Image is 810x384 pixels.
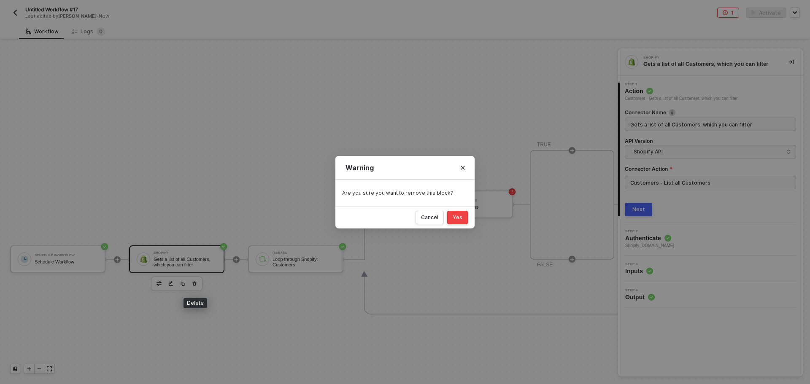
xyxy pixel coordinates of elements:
[669,109,675,116] img: icon-info
[47,366,52,371] span: icon-expand
[168,281,173,287] img: edit-cred
[643,60,775,68] div: Gets a list of all Customers, which you can filter
[618,289,803,301] div: Step 4Output
[618,230,803,249] div: Step 2Authenticate Shopify [DOMAIN_NAME]
[625,289,655,292] span: Step 4
[570,148,575,153] span: icon-play
[717,8,739,18] button: 1
[72,27,105,36] div: Logs
[625,263,653,266] span: Step 3
[788,59,794,64] span: icon-collapse-right
[625,230,674,233] span: Step 2
[731,9,734,16] div: 1
[339,243,346,250] span: icon-success-page
[273,251,336,255] div: Iterate
[346,163,464,172] div: Warning
[58,13,97,19] span: [PERSON_NAME]
[21,255,28,263] img: icon
[178,279,188,289] button: copy-block
[628,58,635,66] img: integration-icon
[184,298,207,308] div: Delete
[618,83,803,216] div: Step 1Action Customers - Gets a list of all Customers, which you can filterConnector Nameicon-inf...
[447,210,468,224] button: Yes
[157,281,162,285] img: edit-cred
[537,261,553,269] div: FALSE
[25,13,386,19] div: Last edited by - Now
[453,214,462,220] div: Yes
[154,257,217,267] div: Gets a list of all Customers, which you can filter
[634,147,791,156] span: Shopify API
[154,279,164,289] button: edit-cred
[35,259,98,265] div: Schedule Workflow
[625,267,653,275] span: Inputs
[97,27,105,36] sup: 0
[625,138,796,145] h4: API Version
[25,6,78,13] span: Untitled Workflow #17
[625,95,737,102] div: Customers - Gets a list of all Customers, which you can filter
[259,255,266,263] img: icon
[625,293,655,301] span: Output
[27,366,32,371] span: icon-play
[26,28,59,35] div: Workflow
[416,210,444,224] button: Cancel
[115,257,120,262] span: icon-play
[618,263,803,275] div: Step 3Inputs
[625,242,674,249] span: Shopify [DOMAIN_NAME]
[273,257,336,267] div: Loop through Shopify: Customers
[625,87,737,95] span: Action
[643,56,770,59] div: Shopify
[625,83,737,86] span: Step 1
[342,190,468,196] div: Are you sure you want to remove this block?
[630,120,789,129] input: Enter description
[37,366,42,371] span: icon-minus
[101,243,108,250] span: icon-success-page
[140,255,147,263] img: icon
[723,10,728,15] span: icon-error-page
[166,279,176,289] button: edit-cred
[570,257,575,262] span: icon-play
[509,188,516,195] span: icon-error-page
[625,165,796,172] label: Connector Action
[537,141,551,149] div: TRUE
[746,8,786,18] button: activateActivate
[154,251,217,255] div: Shopify
[625,234,674,242] span: Authenticate
[220,243,227,250] span: icon-success-page
[456,161,470,175] button: Close
[234,257,239,262] span: icon-play
[632,206,645,213] div: Next
[625,203,652,216] button: Next
[625,176,796,189] input: Connector Action
[35,254,98,257] div: Schedule Workflow
[180,281,185,286] img: copy-block
[625,109,796,116] label: Connector Name
[421,214,438,220] div: Cancel
[10,8,20,18] button: back
[12,9,19,16] img: back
